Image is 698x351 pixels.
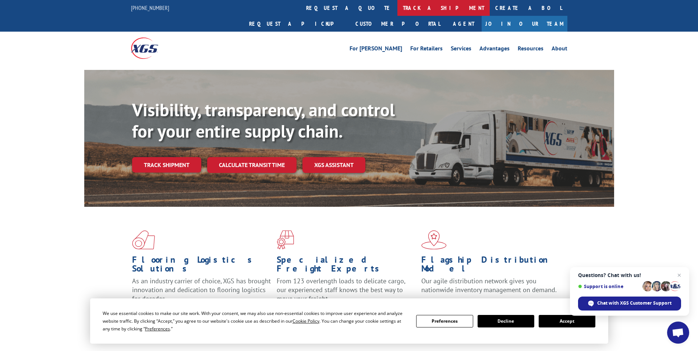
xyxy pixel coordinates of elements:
[578,297,681,311] span: Chat with XGS Customer Support
[667,322,689,344] a: Open chat
[350,46,402,54] a: For [PERSON_NAME]
[446,16,482,32] a: Agent
[552,46,567,54] a: About
[597,300,672,306] span: Chat with XGS Customer Support
[416,315,473,327] button: Preferences
[132,157,201,173] a: Track shipment
[578,284,640,289] span: Support is online
[207,157,297,173] a: Calculate transit time
[451,46,471,54] a: Services
[277,230,294,249] img: xgs-icon-focused-on-flooring-red
[578,272,681,278] span: Questions? Chat with us!
[518,46,543,54] a: Resources
[277,255,416,277] h1: Specialized Freight Experts
[132,255,271,277] h1: Flooring Logistics Solutions
[479,46,510,54] a: Advantages
[132,98,395,142] b: Visibility, transparency, and control for your entire supply chain.
[244,16,350,32] a: Request a pickup
[277,277,416,309] p: From 123 overlength loads to delicate cargo, our experienced staff knows the best way to move you...
[421,277,557,294] span: Our agile distribution network gives you nationwide inventory management on demand.
[90,298,608,344] div: Cookie Consent Prompt
[410,46,443,54] a: For Retailers
[103,309,407,333] div: We use essential cookies to make our site work. With your consent, we may also use non-essential ...
[421,230,447,249] img: xgs-icon-flagship-distribution-model-red
[539,315,595,327] button: Accept
[482,16,567,32] a: Join Our Team
[478,315,534,327] button: Decline
[293,318,319,324] span: Cookie Policy
[350,16,446,32] a: Customer Portal
[131,4,169,11] a: [PHONE_NUMBER]
[132,230,155,249] img: xgs-icon-total-supply-chain-intelligence-red
[302,157,365,173] a: XGS ASSISTANT
[132,277,271,303] span: As an industry carrier of choice, XGS has brought innovation and dedication to flooring logistics...
[145,326,170,332] span: Preferences
[421,255,560,277] h1: Flagship Distribution Model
